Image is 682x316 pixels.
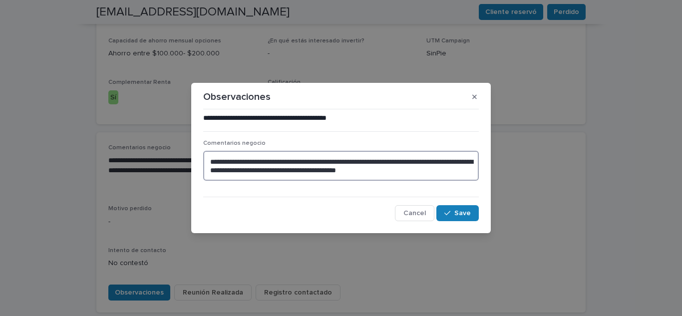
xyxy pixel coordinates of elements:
[403,210,426,217] span: Cancel
[203,140,266,146] span: Comentarios negocio
[203,91,271,103] p: Observaciones
[395,205,434,221] button: Cancel
[454,210,471,217] span: Save
[436,205,479,221] button: Save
